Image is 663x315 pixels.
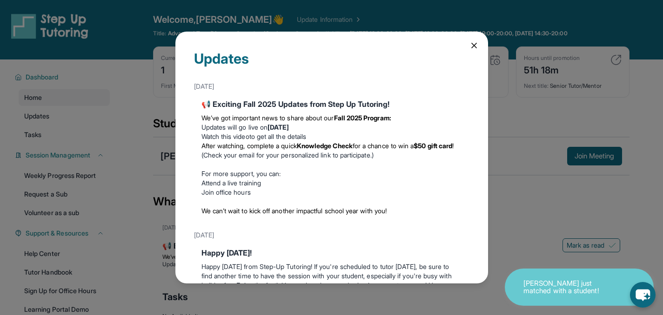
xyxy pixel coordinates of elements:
[194,78,469,95] div: [DATE]
[334,114,391,122] strong: Fall 2025 Program:
[268,123,289,131] strong: [DATE]
[297,142,353,150] strong: Knowledge Check
[201,207,387,215] span: We can’t wait to kick off another impactful school year with you!
[201,262,462,299] p: Happy [DATE] from Step-Up Tutoring! If you're scheduled to tutor [DATE], be sure to find another ...
[201,247,462,258] div: Happy [DATE]!
[194,227,469,243] div: [DATE]
[201,142,297,150] span: After watching, complete a quick
[201,188,251,196] a: Join office hours
[201,114,334,122] span: We’ve got important news to share about our
[201,179,261,187] a: Attend a live training
[452,142,454,150] span: !
[194,50,469,78] div: Updates
[201,132,249,140] a: Watch this video
[201,132,462,141] li: to get all the details
[201,98,462,110] div: 📢 Exciting Fall 2025 Updates from Step Up Tutoring!
[353,142,414,150] span: for a chance to win a
[201,169,462,178] p: For more support, you can:
[630,282,656,308] button: chat-button
[201,123,462,132] li: Updates will go live on
[523,280,616,295] p: [PERSON_NAME] just matched with a student!
[201,141,462,160] li: (Check your email for your personalized link to participate.)
[414,142,452,150] strong: $50 gift card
